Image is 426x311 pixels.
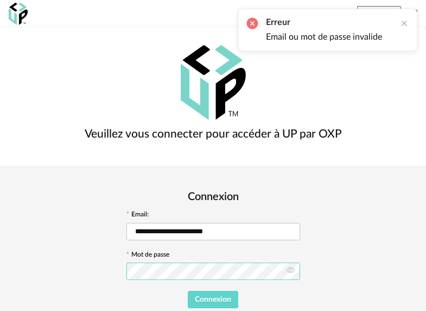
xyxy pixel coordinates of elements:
button: Connexion [188,291,239,308]
h2: Connexion [126,190,300,204]
h2: Erreur [266,17,382,28]
img: OXP [181,45,246,121]
h3: Veuillez vous connecter pour accéder à UP par OXP [85,127,342,141]
label: Mot de passe [126,251,169,260]
label: Email: [126,211,149,220]
img: fr [405,8,417,20]
img: OXP [9,3,28,25]
li: Email ou mot de passe invalide [266,32,382,43]
button: Souscrire [357,6,401,21]
span: Connexion [195,296,231,303]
